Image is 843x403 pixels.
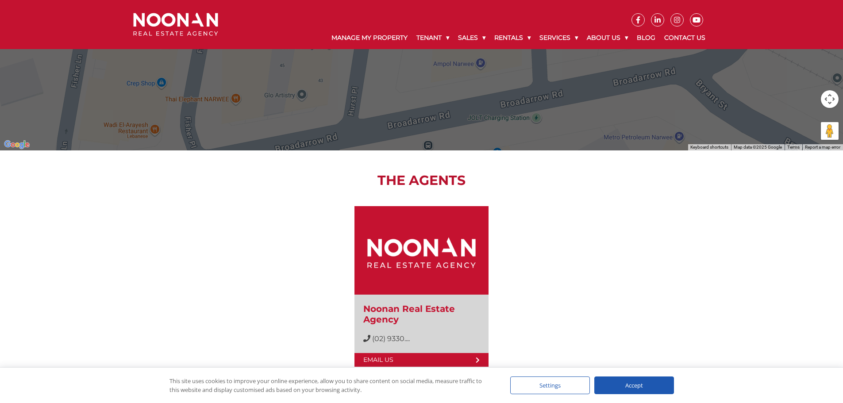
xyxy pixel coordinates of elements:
[169,376,493,394] div: This site uses cookies to improve your online experience, allow you to share content on social me...
[2,139,31,150] img: Google
[363,303,480,325] h3: Noonan Real Estate Agency
[734,145,782,150] span: Map data ©2025 Google
[632,27,660,49] a: Blog
[2,139,31,150] a: Open this area in Google Maps (opens a new window)
[821,122,839,140] button: Drag Pegman onto the map to open Street View
[535,27,582,49] a: Services
[787,145,800,150] a: Terms (opens in new tab)
[354,353,489,367] a: Email Us
[594,376,674,394] div: Accept
[510,376,590,394] div: Settings
[327,27,412,49] a: Manage My Property
[133,13,218,36] img: Noonan Real Estate Agency
[372,334,410,343] span: (02) 9330....
[805,145,840,150] a: Report a map error
[127,173,716,188] h2: The Agents
[821,90,839,108] button: Map camera controls
[660,27,710,49] a: Contact Us
[490,27,535,49] a: Rentals
[690,144,728,150] button: Keyboard shortcuts
[412,27,454,49] a: Tenant
[582,27,632,49] a: About Us
[372,334,410,343] a: Click to reveal phone number
[454,27,490,49] a: Sales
